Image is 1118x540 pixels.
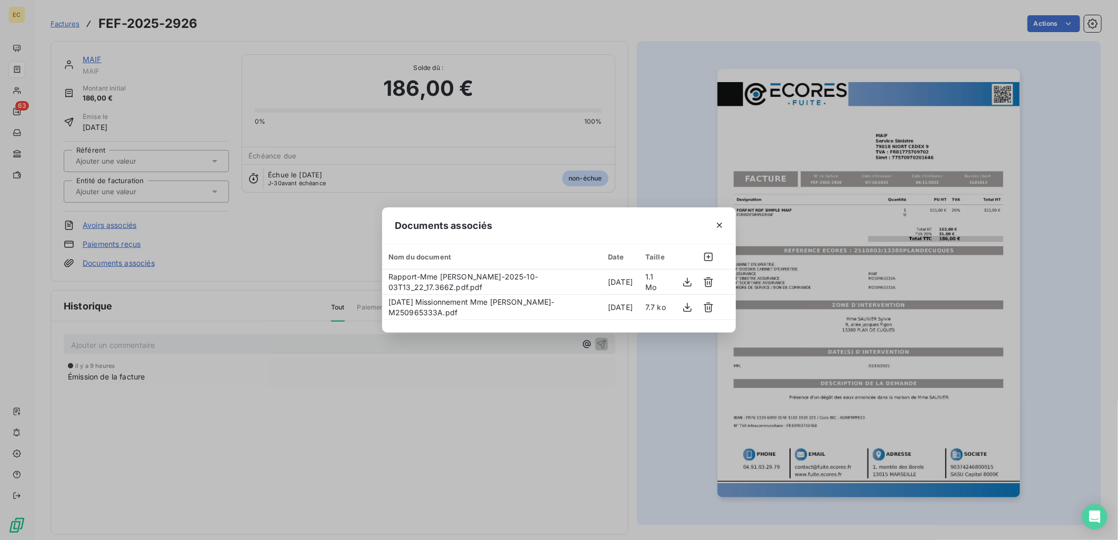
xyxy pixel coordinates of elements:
span: [DATE] [608,303,633,312]
div: Date [608,253,633,261]
span: Documents associés [395,218,493,233]
div: Nom du document [388,253,595,261]
span: [DATE] Missionnement Mme [PERSON_NAME]-M250965333A.pdf [388,297,555,317]
span: [DATE] [608,277,633,286]
span: 7.7 ko [645,303,666,312]
span: 1.1 Mo [645,272,656,292]
div: Taille [645,253,666,261]
div: Open Intercom Messenger [1082,504,1107,529]
span: Rapport-Mme [PERSON_NAME]-2025-10-03T13_22_17.366Z.pdf.pdf [388,272,538,292]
